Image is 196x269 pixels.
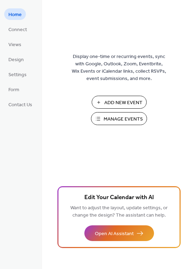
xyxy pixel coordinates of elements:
a: Contact Us [4,99,36,110]
span: Manage Events [104,116,143,123]
span: Form [8,86,19,94]
button: Open AI Assistant [84,225,154,241]
span: Display one-time or recurring events, sync with Google, Outlook, Zoom, Eventbrite, Wix Events or ... [72,53,166,82]
span: Contact Us [8,101,32,109]
a: Connect [4,23,31,35]
a: Home [4,8,26,20]
a: Settings [4,68,31,80]
a: Form [4,83,23,95]
span: Open AI Assistant [95,230,134,238]
span: Settings [8,71,27,79]
span: Connect [8,26,27,34]
a: Views [4,38,26,50]
span: Edit Your Calendar with AI [84,193,154,203]
button: Add New Event [92,96,147,109]
span: Design [8,56,24,64]
span: Want to adjust the layout, update settings, or change the design? The assistant can help. [70,203,168,220]
span: Add New Event [104,99,142,107]
span: Home [8,11,22,19]
span: Views [8,41,21,49]
button: Manage Events [91,112,147,125]
a: Design [4,53,28,65]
